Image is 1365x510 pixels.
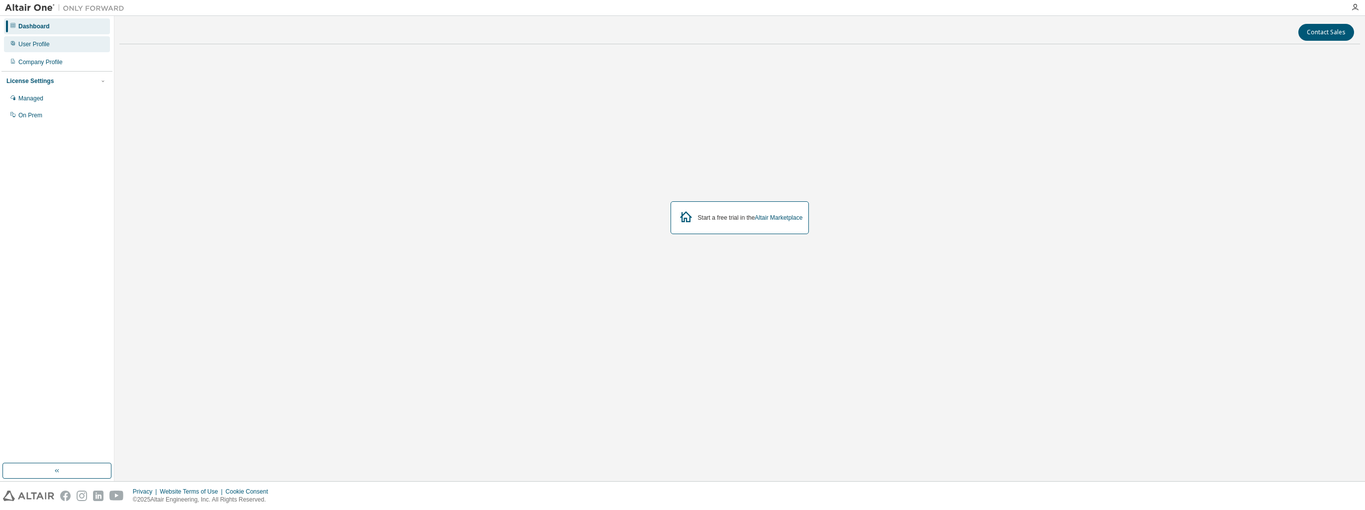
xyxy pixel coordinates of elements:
[225,488,274,496] div: Cookie Consent
[698,214,803,222] div: Start a free trial in the
[77,491,87,501] img: instagram.svg
[18,22,50,30] div: Dashboard
[133,496,274,504] p: © 2025 Altair Engineering, Inc. All Rights Reserved.
[6,77,54,85] div: License Settings
[160,488,225,496] div: Website Terms of Use
[5,3,129,13] img: Altair One
[18,111,42,119] div: On Prem
[133,488,160,496] div: Privacy
[18,40,50,48] div: User Profile
[18,58,63,66] div: Company Profile
[109,491,124,501] img: youtube.svg
[755,214,802,221] a: Altair Marketplace
[93,491,103,501] img: linkedin.svg
[1298,24,1354,41] button: Contact Sales
[3,491,54,501] img: altair_logo.svg
[60,491,71,501] img: facebook.svg
[18,94,43,102] div: Managed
